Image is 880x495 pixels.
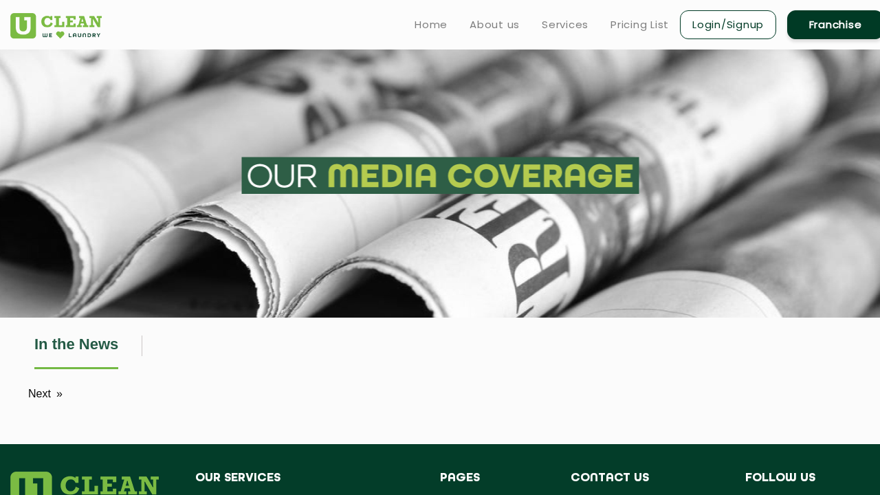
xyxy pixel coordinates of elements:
a: Next page [21,386,69,402]
a: Home [415,16,448,33]
a: Services [542,16,588,33]
nav: Page navigation example [21,372,873,427]
img: UClean Laundry and Dry Cleaning [10,13,102,38]
a: In the News [34,335,118,369]
a: Pricing List [610,16,669,33]
ul: Pagination [21,386,70,402]
a: Login/Signup [680,10,776,39]
a: About us [470,16,520,33]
